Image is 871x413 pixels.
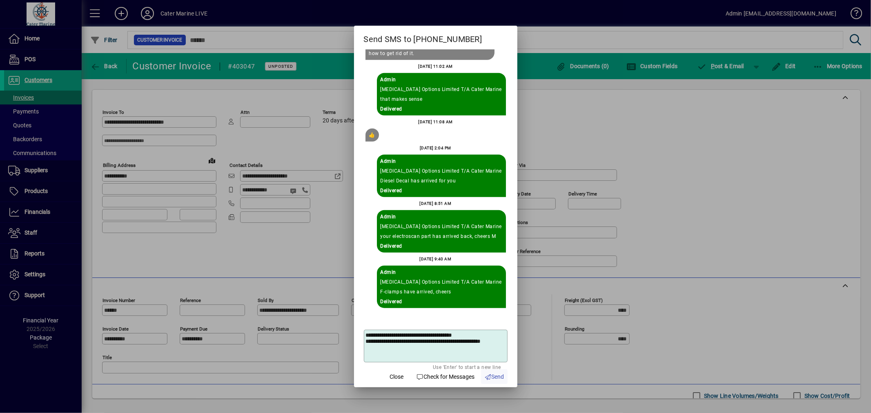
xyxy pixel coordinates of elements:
[481,369,508,384] button: Send
[381,241,502,251] div: Delivered
[381,75,502,84] div: Sent By
[420,199,452,209] div: [DATE] 8:51 AM
[390,373,404,381] span: Close
[418,117,453,127] div: [DATE] 11:08 AM
[420,254,452,264] div: [DATE] 9:40 AM
[381,297,502,306] div: Delivered
[381,267,502,277] div: Sent By
[381,166,502,186] div: [MEDICAL_DATA] Options Limited T/A Cater Marine Diesel Decal has arrived for you
[420,143,451,153] div: [DATE] 2:04 PM
[413,369,478,384] button: Check for Messages
[381,212,502,222] div: Sent By
[417,373,475,381] span: Check for Messages
[381,186,502,195] div: Delivered
[381,104,502,114] div: Delivered
[381,277,502,297] div: [MEDICAL_DATA] Options Limited T/A Cater Marine F-clamps have arrived, cheers
[354,26,517,49] h2: Send SMS to [PHONE_NUMBER]
[484,373,504,381] span: Send
[381,156,502,166] div: Sent By
[381,222,502,241] div: [MEDICAL_DATA] Options Limited T/A Cater Marine your electroscan part has arrived back, cheers M
[418,62,453,71] div: [DATE] 11:02 AM
[433,362,501,371] mat-hint: Use 'Enter' to start a new line
[369,130,376,140] div: 👍
[381,84,502,104] div: [MEDICAL_DATA] Options Limited T/A Cater Marine that makes sense
[384,369,410,384] button: Close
